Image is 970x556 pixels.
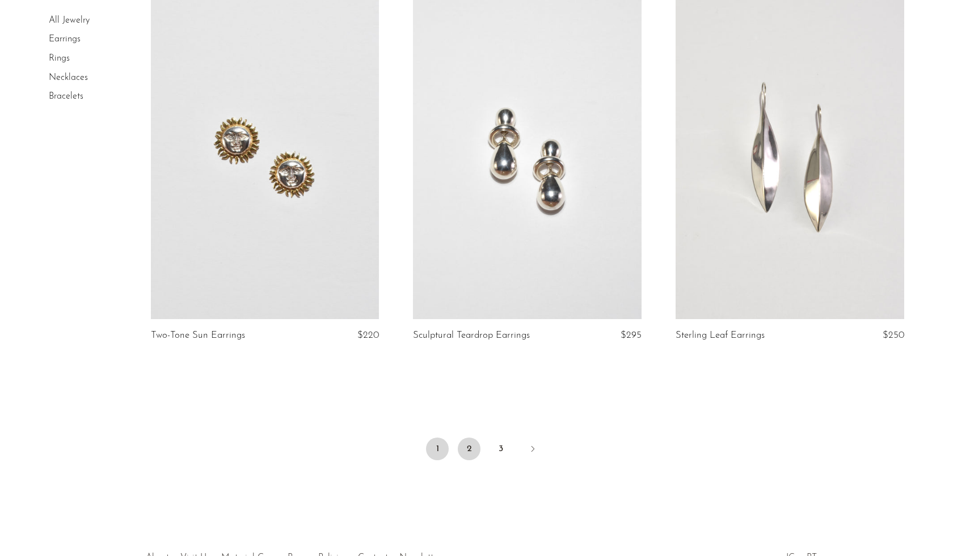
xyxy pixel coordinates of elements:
[49,35,81,44] a: Earrings
[49,73,88,82] a: Necklaces
[458,438,480,460] a: 2
[151,330,245,341] a: Two-Tone Sun Earrings
[883,330,904,340] span: $250
[49,92,83,101] a: Bracelets
[413,330,530,341] a: Sculptural Teardrop Earrings
[490,438,512,460] a: 3
[426,438,449,460] span: 1
[357,330,379,340] span: $220
[521,438,544,462] a: Next
[49,54,70,63] a: Rings
[49,16,90,25] a: All Jewelry
[676,330,765,341] a: Sterling Leaf Earrings
[621,330,642,340] span: $295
